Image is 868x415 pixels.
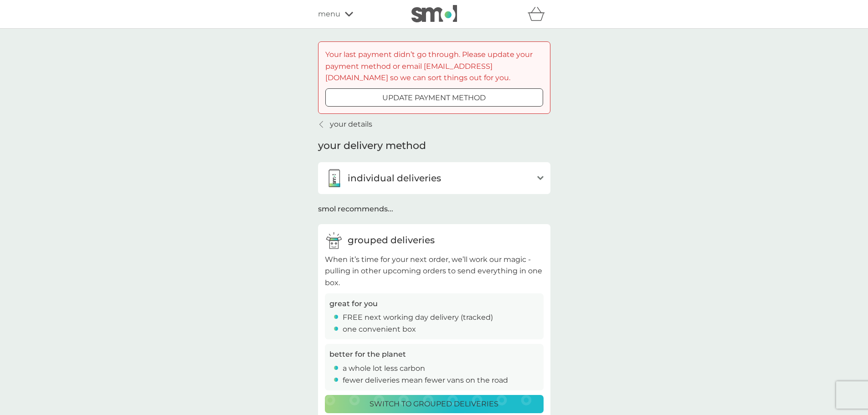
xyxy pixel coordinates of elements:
[348,171,441,185] p: individual deliveries
[325,50,533,82] span: Your last payment didn’t go through. Please update your payment method or email [EMAIL_ADDRESS][D...
[370,398,498,410] p: Switch to grouped deliveries
[330,118,372,130] p: your details
[318,118,372,130] a: your details
[325,395,544,413] button: Switch to grouped deliveries
[329,298,378,310] p: great for you
[348,233,435,247] p: grouped deliveries
[528,5,550,23] div: basket
[325,254,544,289] p: When it’s time for your next order, we’ll work our magic - pulling in other upcoming orders to se...
[325,88,543,107] button: update payment method
[318,8,340,20] span: menu
[343,374,508,386] p: fewer deliveries mean fewer vans on the road
[382,92,486,104] p: update payment method
[318,203,393,215] p: smol recommends...
[329,348,406,360] p: better for the planet
[411,5,457,22] img: smol
[343,323,416,335] p: one convenient box
[343,312,493,323] p: FREE next working day delivery (tracked)
[318,139,426,153] h1: your delivery method
[343,363,425,374] p: a whole lot less carbon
